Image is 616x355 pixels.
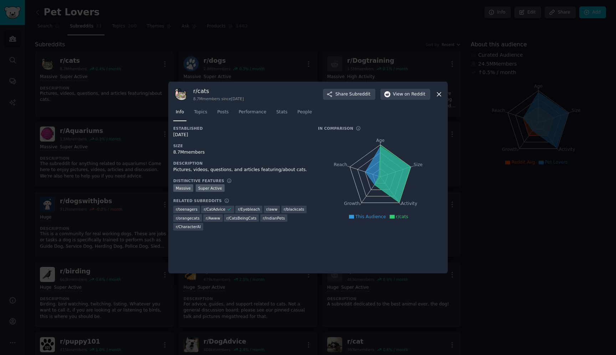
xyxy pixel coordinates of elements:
[238,207,260,212] span: r/ Eyebleach
[176,109,184,115] span: Info
[176,224,201,229] span: r/ CharacterAI
[176,216,200,221] span: r/ orangecats
[193,87,244,95] h3: r/ cats
[344,201,360,206] tspan: Growth
[393,91,425,98] span: View
[318,126,353,131] h3: In Comparison
[297,109,312,115] span: People
[173,149,308,156] div: 8.7M members
[196,184,225,192] div: Super Active
[274,107,290,121] a: Stats
[295,107,314,121] a: People
[173,143,308,148] h3: Size
[191,107,210,121] a: Topics
[323,89,375,100] button: ShareSubreddit
[194,109,207,115] span: Topics
[173,107,186,121] a: Info
[173,126,308,131] h3: Established
[238,109,266,115] span: Performance
[173,132,308,138] div: [DATE]
[173,161,308,166] h3: Description
[276,109,287,115] span: Stats
[173,184,193,192] div: Massive
[173,87,188,102] img: cats
[263,216,285,221] span: r/ IndianPets
[193,96,244,101] div: 8.7M members since [DATE]
[376,138,385,143] tspan: Age
[355,214,386,219] span: This Audience
[396,214,409,219] span: r/cats
[215,107,231,121] a: Posts
[226,216,256,221] span: r/ CatsBeingCats
[173,178,224,183] h3: Distinctive Features
[217,109,229,115] span: Posts
[335,91,370,98] span: Share
[334,162,347,167] tspan: Reach
[284,207,304,212] span: r/ blackcats
[401,201,417,206] tspan: Activity
[173,198,222,203] h3: Related Subreddits
[266,207,277,212] span: r/ aww
[349,91,370,98] span: Subreddit
[405,91,425,98] span: on Reddit
[204,207,225,212] span: r/ CatAdvice
[206,216,220,221] span: r/ Awww
[414,162,422,167] tspan: Size
[176,207,197,212] span: r/ teenagers
[236,107,269,121] a: Performance
[380,89,430,100] button: Viewon Reddit
[173,167,308,173] div: Pictures, videos, questions, and articles featuring/about cats.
